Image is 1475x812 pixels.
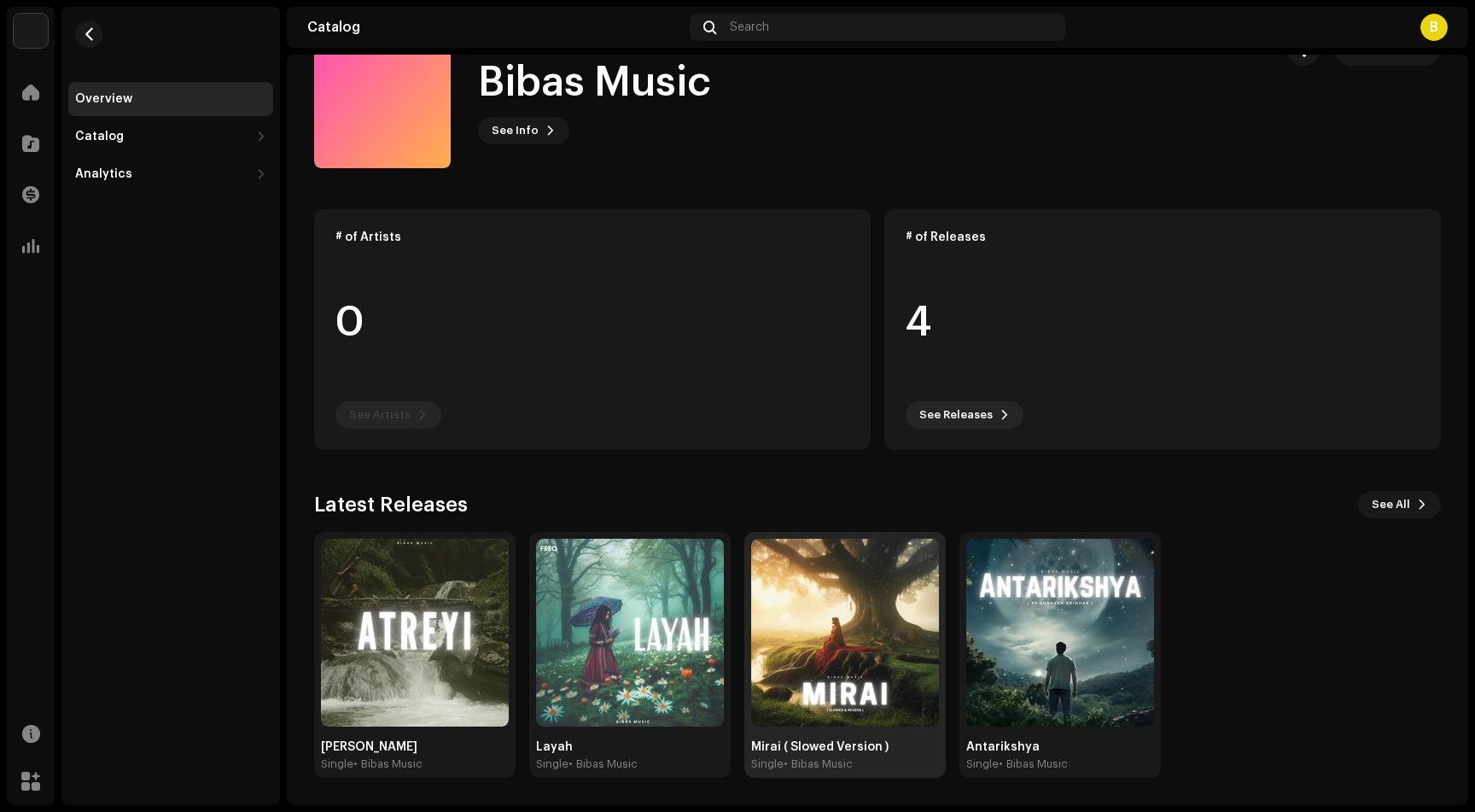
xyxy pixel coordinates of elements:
[919,398,993,432] span: See Releases
[478,117,569,144] button: See Info
[75,167,132,181] div: Analytics
[751,539,939,727] img: b2ad28be-eb1c-4b90-b313-3f7f5708212d
[75,130,124,143] div: Catalog
[321,757,353,771] div: Single
[314,209,871,450] re-o-card-data: # of Artists
[966,740,1154,754] div: Antarikshya
[730,20,769,34] span: Search
[492,114,539,148] span: See Info
[999,757,1068,771] div: • Bibas Music
[966,757,999,771] div: Single
[1358,491,1441,518] button: See All
[1372,488,1410,522] span: See All
[884,209,1441,450] re-o-card-data: # of Releases
[966,539,1154,727] img: 19399130-f122-4a91-b943-f80ecbe76282
[536,539,724,727] img: c541a018-3a0c-4215-b82c-c448bc29b352
[353,757,423,771] div: • Bibas Music
[68,120,273,154] re-m-nav-dropdown: Catalog
[314,491,468,518] h3: Latest Releases
[75,92,132,106] div: Overview
[568,757,638,771] div: • Bibas Music
[751,757,784,771] div: Single
[906,401,1023,429] button: See Releases
[536,740,724,754] div: Layah
[68,82,273,116] re-m-nav-item: Overview
[784,757,853,771] div: • Bibas Music
[1420,14,1448,41] div: B
[321,740,509,754] div: [PERSON_NAME]
[906,231,1420,244] div: # of Releases
[536,757,568,771] div: Single
[478,55,711,110] h1: Bibas Music
[68,157,273,191] re-m-nav-dropdown: Analytics
[14,14,48,48] img: bc4c4277-71b2-49c5-abdf-ca4e9d31f9c1
[307,20,683,34] div: Catalog
[321,539,509,727] img: fdb0cdf4-5127-4ecc-a594-610424348e39
[751,740,939,754] div: Mirai ( Slowed Version )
